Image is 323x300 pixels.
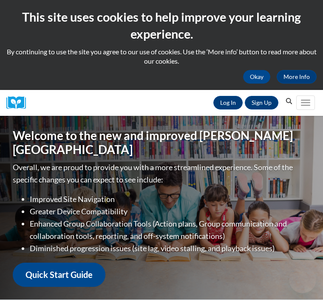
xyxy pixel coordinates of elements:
[283,96,295,107] button: Search
[6,8,317,43] h2: This site uses cookies to help improve your learning experience.
[6,96,32,109] img: Logo brand
[6,47,317,66] p: By continuing to use the site you agree to our use of cookies. Use the ‘More info’ button to read...
[295,90,317,116] div: Main menu
[243,70,270,84] button: Okay
[6,96,32,109] a: Cox Campus
[277,70,317,84] a: More Info
[30,193,310,205] li: Improved Site Navigation
[213,96,243,109] a: Log In
[245,96,278,109] a: Register
[30,205,310,218] li: Greater Device Compatibility
[30,218,310,242] li: Enhanced Group Collaboration Tools (Action plans, Group communication and collaboration tools, re...
[13,129,310,157] h1: Welcome to the new and improved [PERSON_NAME][GEOGRAPHIC_DATA]
[13,161,310,186] p: Overall, we are proud to provide you with a more streamlined experience. Some of the specific cha...
[289,266,316,293] iframe: Button to launch messaging window
[13,263,105,287] a: Quick Start Guide
[30,242,310,255] li: Diminished progression issues (site lag, video stalling, and playback issues)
